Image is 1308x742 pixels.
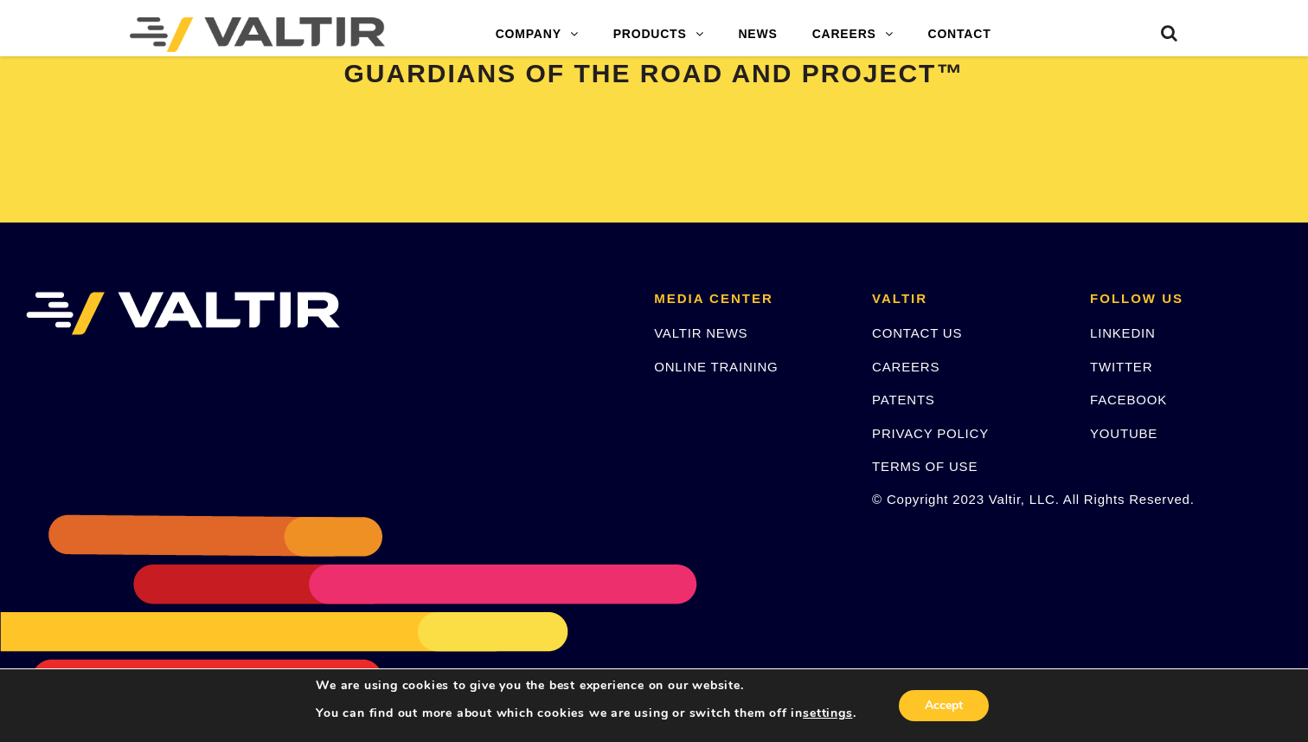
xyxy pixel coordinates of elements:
[872,292,1064,306] h2: VALTIR
[1090,426,1157,441] a: YOUTUBE
[872,426,989,441] a: PRIVACY POLICY
[911,17,1009,52] a: CONTACT
[1090,326,1156,340] a: LINKEDIN
[654,326,747,340] a: VALTIR NEWS
[1090,292,1282,306] h2: FOLLOW US
[721,17,794,52] a: NEWS
[795,17,911,52] a: CAREERS
[654,292,846,306] h2: MEDIA CENTER
[316,706,856,721] p: You can find out more about which cookies we are using or switch them off in .
[130,17,385,52] img: Valtir
[596,17,721,52] a: PRODUCTS
[803,706,852,721] button: settings
[872,326,962,340] a: CONTACT US
[478,17,596,52] a: COMPANY
[872,489,1064,509] p: © Copyright 2023 Valtir, LLC. All Rights Reserved.
[872,459,978,474] a: TERMS OF USE
[872,392,935,407] a: PATENTS
[316,678,856,694] p: We are using cookies to give you the best experience on our website.
[26,292,340,335] img: VALTIR
[344,59,965,87] span: GUARDIANS OF THE ROAD AND PROJECT™
[872,359,939,374] a: CAREERS
[1090,392,1167,407] a: FACEBOOK
[1090,359,1152,374] a: TWITTER
[654,359,778,374] a: ONLINE TRAINING
[899,690,989,721] button: Accept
